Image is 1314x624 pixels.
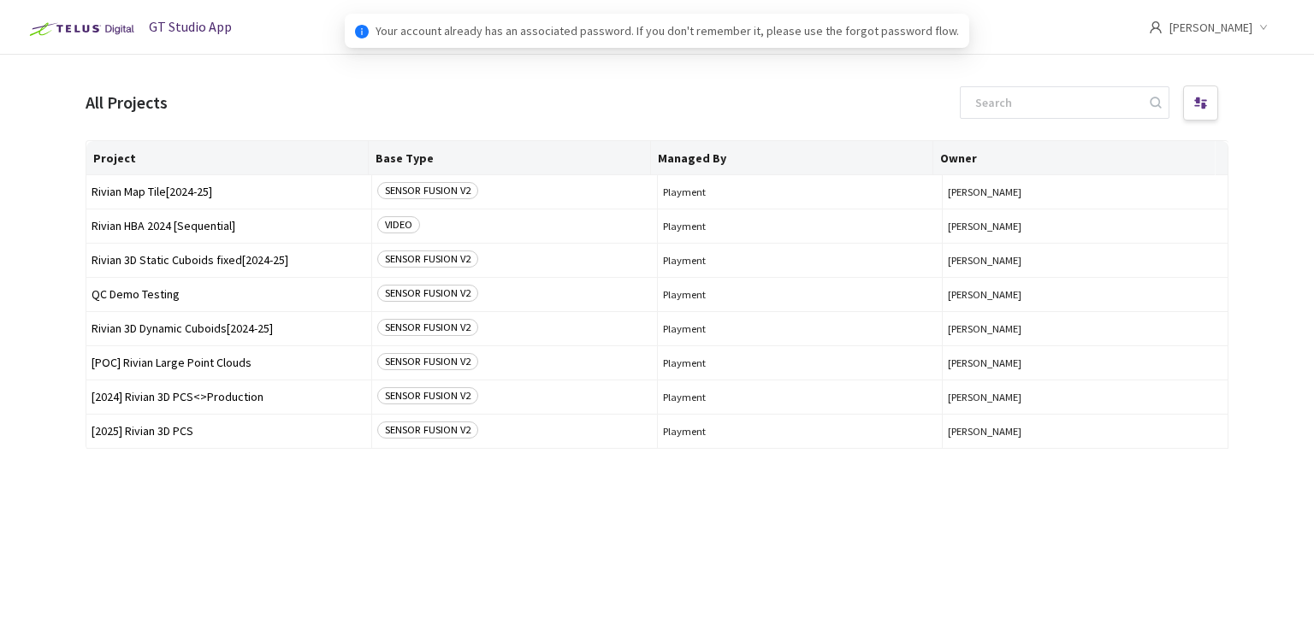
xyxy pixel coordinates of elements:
div: All Projects [86,89,168,115]
button: [PERSON_NAME] [948,322,1222,335]
span: Rivian 3D Dynamic Cuboids[2024-25] [92,322,366,335]
span: SENSOR FUSION V2 [377,353,478,370]
img: Telus [21,15,139,43]
span: VIDEO [377,216,420,233]
th: Managed By [651,141,933,175]
span: Playment [663,220,938,233]
button: [PERSON_NAME] [948,220,1222,233]
span: Playment [663,185,938,198]
span: SENSOR FUSION V2 [377,421,478,439]
span: Playment [663,254,938,267]
span: SENSOR FUSION V2 [377,250,478,268]
th: Owner [933,141,1216,175]
th: Base Type [369,141,651,175]
span: down [1259,23,1268,32]
span: Rivian 3D Static Cuboids fixed[2024-25] [92,254,366,267]
button: [PERSON_NAME] [948,425,1222,438]
span: Playment [663,322,938,335]
span: SENSOR FUSION V2 [377,285,478,302]
span: Your account already has an associated password. If you don't remember it, please use the forgot ... [376,21,959,40]
span: [2025] Rivian 3D PCS [92,425,366,438]
button: [PERSON_NAME] [948,254,1222,267]
button: [PERSON_NAME] [948,391,1222,403]
span: SENSOR FUSION V2 [377,319,478,336]
span: user [1149,21,1163,34]
button: [PERSON_NAME] [948,356,1222,369]
span: GT Studio App [149,18,232,35]
span: info-circle [355,25,369,38]
span: [2024] Rivian 3D PCS<>Production [92,391,366,403]
span: Rivian Map Tile[2024-25] [92,185,366,198]
span: SENSOR FUSION V2 [377,182,478,199]
button: [PERSON_NAME] [948,288,1222,301]
button: [PERSON_NAME] [948,185,1222,198]
input: Search [965,87,1147,118]
span: Playment [663,288,938,301]
span: [POC] Rivian Large Point Clouds [92,356,366,369]
span: Playment [663,391,938,403]
span: Playment [663,356,938,369]
span: Rivian HBA 2024 [Sequential] [92,220,366,233]
span: QC Demo Testing [92,288,366,301]
th: Project [86,141,369,175]
span: Playment [663,425,938,438]
span: SENSOR FUSION V2 [377,387,478,404]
